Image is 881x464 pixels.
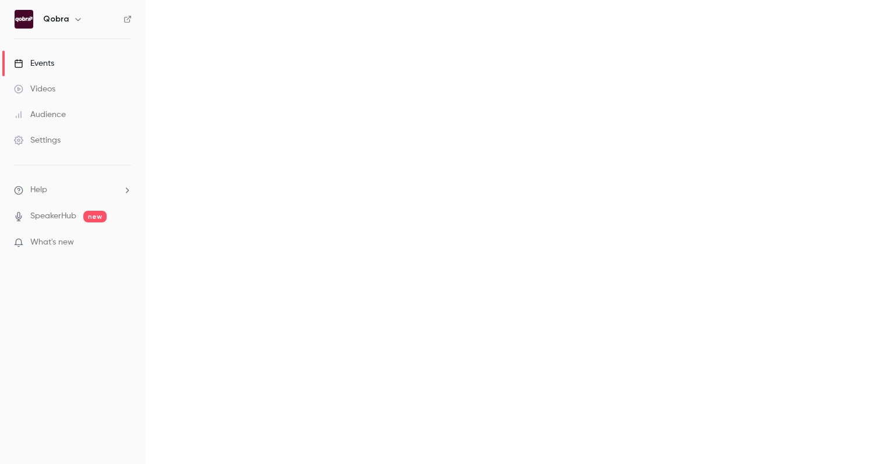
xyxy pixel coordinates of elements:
div: Audience [14,109,66,121]
div: Settings [14,134,61,146]
span: Help [30,184,47,196]
img: Qobra [15,10,33,29]
li: help-dropdown-opener [14,184,132,196]
div: Events [14,58,54,69]
h6: Qobra [43,13,69,25]
span: What's new [30,236,74,249]
a: SpeakerHub [30,210,76,222]
div: Videos [14,83,55,95]
span: new [83,211,107,222]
